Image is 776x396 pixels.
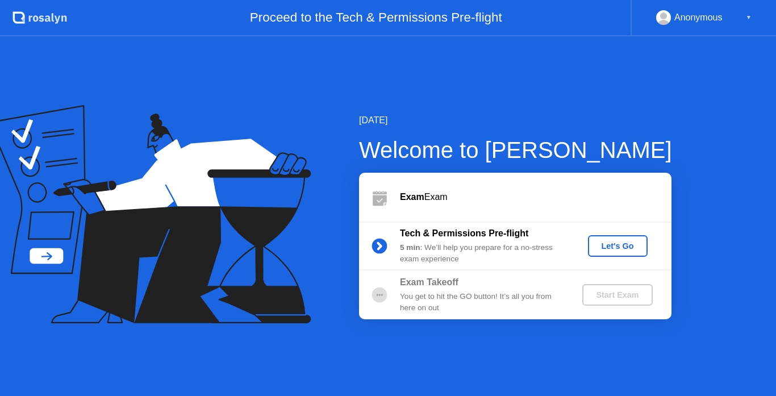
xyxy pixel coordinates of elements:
[587,290,648,299] div: Start Exam
[746,10,752,25] div: ▼
[400,277,458,287] b: Exam Takeoff
[593,241,643,251] div: Let's Go
[582,284,652,306] button: Start Exam
[400,190,671,204] div: Exam
[400,242,564,265] div: : We’ll help you prepare for a no-stress exam experience
[400,192,424,202] b: Exam
[400,243,420,252] b: 5 min
[674,10,723,25] div: Anonymous
[400,228,528,238] b: Tech & Permissions Pre-flight
[359,114,672,127] div: [DATE]
[359,133,672,167] div: Welcome to [PERSON_NAME]
[588,235,648,257] button: Let's Go
[400,291,564,314] div: You get to hit the GO button! It’s all you from here on out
